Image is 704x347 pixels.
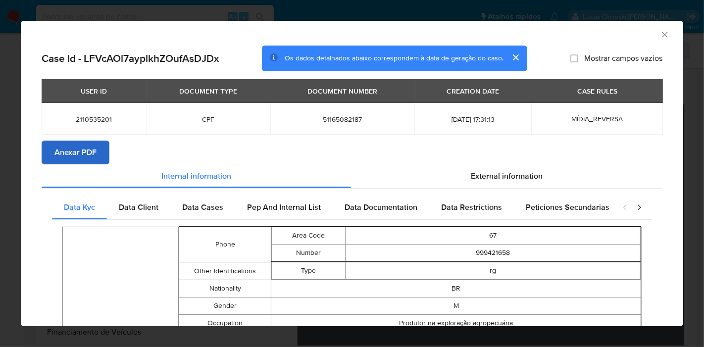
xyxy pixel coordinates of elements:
td: Produtor na exploração agropecuária [271,314,641,332]
h2: Case Id - LFVcAOl7ayplkhZOufAsDJDx [42,51,219,64]
div: USER ID [75,82,113,99]
span: Peticiones Secundarias [526,201,609,213]
td: Phone [179,227,271,262]
div: DOCUMENT NUMBER [302,82,383,99]
div: Detailed internal info [52,196,612,219]
td: Occupation [179,314,271,332]
td: Area Code [272,227,346,244]
td: M [271,297,641,314]
span: 51165082187 [282,114,403,123]
span: [DATE] 17:31:13 [426,114,519,123]
td: rg [346,262,641,279]
span: Data Restrictions [441,201,502,213]
button: Fechar a janela [660,30,669,39]
td: Gender [179,297,271,314]
div: Detailed info [42,164,662,188]
span: Data Documentation [345,201,417,213]
td: Other Identifications [179,262,271,280]
td: Nationality [179,280,271,297]
span: Mostrar campos vazios [584,53,662,63]
span: Os dados detalhados abaixo correspondem à data de geração do caso. [285,53,503,63]
span: Internal information [161,170,231,182]
span: Data Cases [182,201,223,213]
input: Mostrar campos vazios [570,54,578,62]
button: cerrar [503,46,527,69]
td: 67 [346,227,641,244]
div: DOCUMENT TYPE [173,82,243,99]
div: CASE RULES [571,82,623,99]
span: Data Client [119,201,158,213]
span: Data Kyc [64,201,95,213]
td: BR [271,280,641,297]
button: Anexar PDF [42,141,109,164]
span: External information [471,170,543,182]
span: Anexar PDF [54,142,97,163]
span: Pep And Internal List [247,201,321,213]
td: Type [272,262,346,279]
span: 2110535201 [53,114,135,123]
span: CPF [158,114,258,123]
div: CREATION DATE [441,82,505,99]
span: MÍDIA_REVERSA [571,113,623,123]
td: Number [272,244,346,261]
div: closure-recommendation-modal [21,21,683,326]
td: 999421658 [346,244,641,261]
